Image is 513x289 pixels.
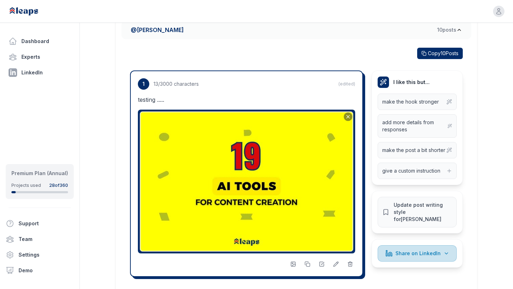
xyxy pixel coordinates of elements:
[378,245,457,262] button: Share on LinkedIn
[338,81,355,87] span: (edited)
[382,147,445,154] span: make the post a bit shorter
[395,250,441,257] span: Share on LinkedIn
[417,48,463,59] button: Copy10Posts
[49,183,68,188] div: 28 of 360
[3,216,71,231] button: Support
[121,21,471,39] button: @[PERSON_NAME]10posts
[3,248,77,262] a: Settings
[378,94,457,110] button: make the hook stronger
[6,34,74,48] a: Dashboard
[437,26,456,33] span: 10 post s
[378,77,457,88] h4: I like this but...
[6,50,74,64] a: Experts
[3,232,77,246] a: Team
[378,197,457,227] button: Update post writing style for[PERSON_NAME]
[138,78,149,90] span: 1
[138,110,355,253] img: Post preview
[428,50,458,57] span: Copy 10 Posts
[382,98,439,105] span: make the hook stronger
[154,80,199,88] div: 13 /3000 characters
[394,201,452,223] span: Update post writing style for [PERSON_NAME]
[378,114,457,138] button: add more details from responses
[138,95,355,104] p: testing .....
[9,4,54,19] img: Leaps
[378,142,457,158] button: make the post a bit shorter
[11,170,68,177] div: Premium Plan (Annual)
[11,183,41,188] div: Projects used
[378,163,457,179] button: give a custom instruction
[6,65,74,80] a: LinkedIn
[382,119,447,133] span: add more details from responses
[344,112,352,121] button: Remove image
[3,263,77,278] a: Demo
[131,26,184,34] span: @ [PERSON_NAME]
[382,167,440,174] span: give a custom instruction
